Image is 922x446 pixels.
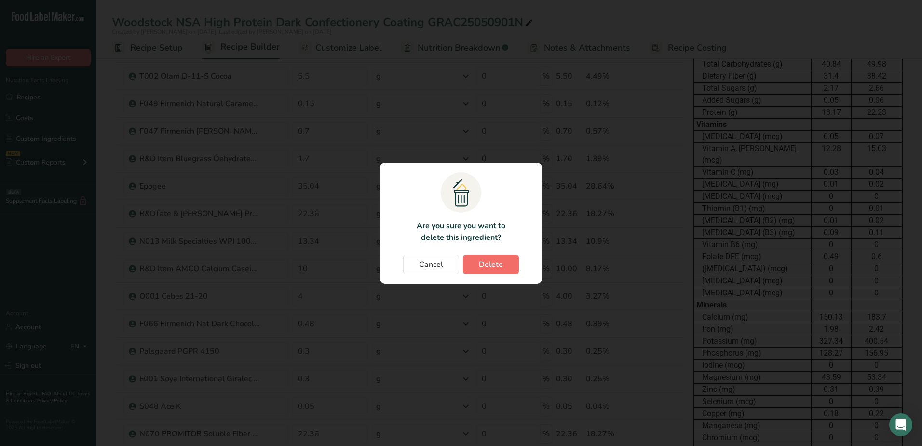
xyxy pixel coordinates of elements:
[403,255,459,274] button: Cancel
[411,220,511,243] p: Are you sure you want to delete this ingredient?
[463,255,519,274] button: Delete
[889,413,912,436] div: Open Intercom Messenger
[479,259,503,270] span: Delete
[419,259,443,270] span: Cancel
